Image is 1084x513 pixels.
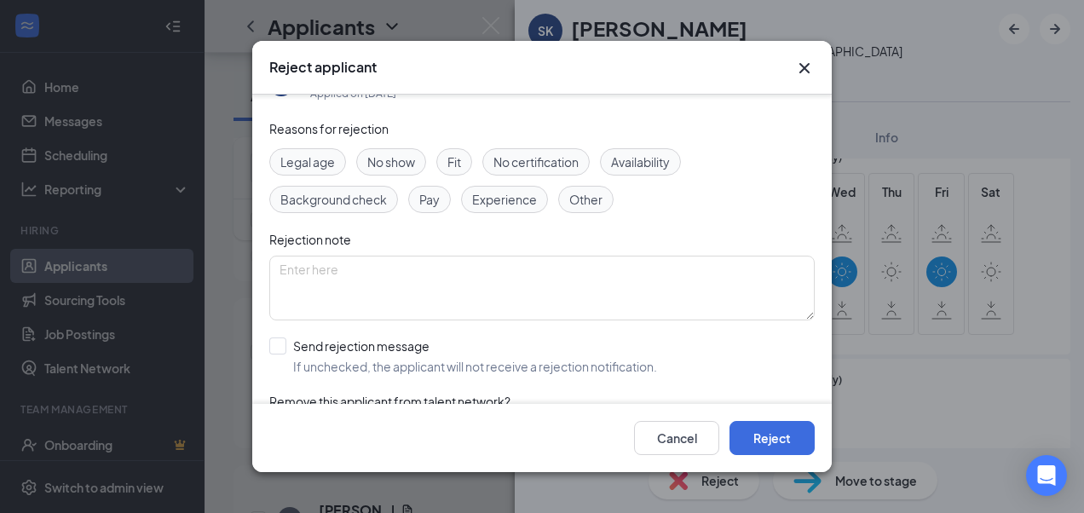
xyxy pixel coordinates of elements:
span: Rejection note [269,232,351,247]
span: Experience [472,190,537,209]
button: Close [794,58,815,78]
h3: Reject applicant [269,58,377,77]
span: Availability [611,153,670,171]
span: Fit [447,153,461,171]
span: Legal age [280,153,335,171]
span: Reasons for rejection [269,121,389,136]
svg: Cross [794,58,815,78]
span: Other [569,190,603,209]
span: No certification [493,153,579,171]
div: Open Intercom Messenger [1026,455,1067,496]
button: Cancel [634,421,719,455]
span: Remove this applicant from talent network? [269,394,510,409]
button: Reject [729,421,815,455]
span: No show [367,153,415,171]
span: Pay [419,190,440,209]
span: Background check [280,190,387,209]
